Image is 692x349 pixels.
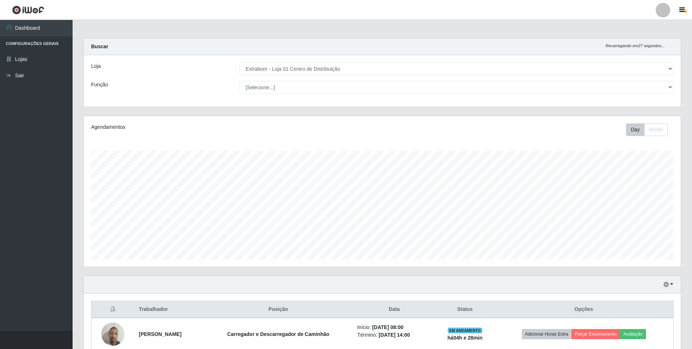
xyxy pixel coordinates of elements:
th: Trabalhador [135,301,204,318]
th: Posição [204,301,353,318]
th: Data [353,301,435,318]
li: Início: [357,324,431,331]
strong: [PERSON_NAME] [139,331,181,337]
time: [DATE] 14:00 [379,332,410,338]
strong: Carregador e Descarregador de Caminhão [227,331,329,337]
div: Toolbar with button groups [626,123,673,136]
label: Loja [91,62,101,70]
time: [DATE] 08:00 [372,324,404,330]
button: Month [644,123,668,136]
li: Término: [357,331,431,339]
label: Função [91,81,108,89]
strong: há 04 h e 28 min [447,335,483,341]
button: Avaliação [620,329,646,339]
th: Status [435,301,494,318]
img: CoreUI Logo [12,5,44,15]
button: Forçar Encerramento [572,329,620,339]
th: Opções [494,301,673,318]
strong: Buscar [91,44,108,49]
div: Agendamentos [91,123,327,131]
div: First group [626,123,668,136]
i: Recarregando em 27 segundos... [606,44,665,48]
button: Day [626,123,644,136]
button: Adicionar Horas Extra [522,329,572,339]
span: EM ANDAMENTO [448,328,482,333]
